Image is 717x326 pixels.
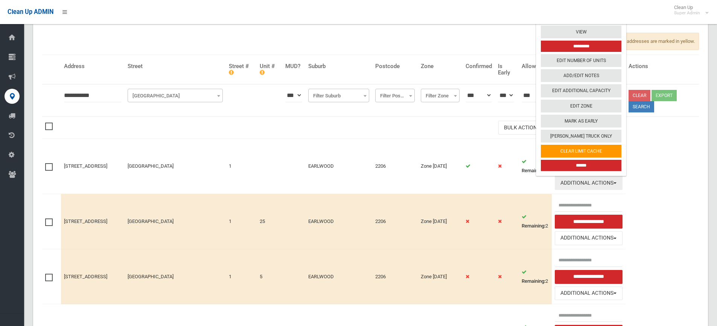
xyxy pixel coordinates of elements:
[541,69,621,82] a: Add/Edit Notes
[372,139,418,194] td: 2206
[541,130,621,143] a: [PERSON_NAME] Truck Only
[652,90,677,101] button: Export
[670,5,708,16] span: Clean Up
[519,249,552,304] td: 2
[541,115,621,127] a: Mark As Early
[64,218,107,224] a: [STREET_ADDRESS]
[375,63,415,70] h4: Postcode
[498,121,549,135] button: Bulk Actions
[229,63,253,76] h4: Street #
[674,10,700,16] small: Super Admin
[541,26,621,38] a: View
[260,63,279,76] h4: Unit #
[522,168,545,173] strong: Remaining:
[129,91,221,101] span: Filter Street
[541,100,621,112] a: Edit Zone
[125,249,226,304] td: [GEOGRAPHIC_DATA]
[64,163,107,169] a: [STREET_ADDRESS]
[305,194,372,249] td: EARLWOOD
[519,139,552,194] td: 0
[629,63,696,70] h4: Actions
[423,91,458,101] span: Filter Zone
[418,139,463,194] td: Zone [DATE]
[590,33,699,50] span: Unconfirmed addresses are marked in yellow.
[421,89,460,102] span: Filter Zone
[305,139,372,194] td: EARLWOOD
[421,63,460,70] h4: Zone
[226,194,256,249] td: 1
[310,91,367,101] span: Filter Suburb
[375,89,415,102] span: Filter Postcode
[555,231,623,245] button: Additional Actions
[418,249,463,304] td: Zone [DATE]
[308,89,369,102] span: Filter Suburb
[226,139,256,194] td: 1
[372,249,418,304] td: 2206
[541,85,621,97] a: Edit Additional Capacity
[372,194,418,249] td: 2206
[308,63,369,70] h4: Suburb
[125,194,226,249] td: [GEOGRAPHIC_DATA]
[8,8,53,15] span: Clean Up ADMIN
[64,63,122,70] h4: Address
[128,63,223,70] h4: Street
[257,194,282,249] td: 25
[64,274,107,279] a: [STREET_ADDRESS]
[498,63,516,76] h4: Is Early
[629,90,650,101] a: Clear
[128,89,223,102] span: Filter Street
[522,63,549,70] h4: Allowed
[125,139,226,194] td: [GEOGRAPHIC_DATA]
[555,287,623,300] button: Additional Actions
[522,278,545,284] strong: Remaining:
[418,194,463,249] td: Zone [DATE]
[555,176,623,190] button: Additional Actions
[305,249,372,304] td: EARLWOOD
[541,145,621,158] a: Clear Limit Cache
[466,63,492,70] h4: Confirmed
[522,223,545,229] strong: Remaining:
[629,101,654,112] button: Search
[519,194,552,249] td: 2
[377,91,413,101] span: Filter Postcode
[541,54,621,67] a: Edit Number of Units
[226,249,256,304] td: 1
[285,63,302,70] h4: MUD?
[257,249,282,304] td: 5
